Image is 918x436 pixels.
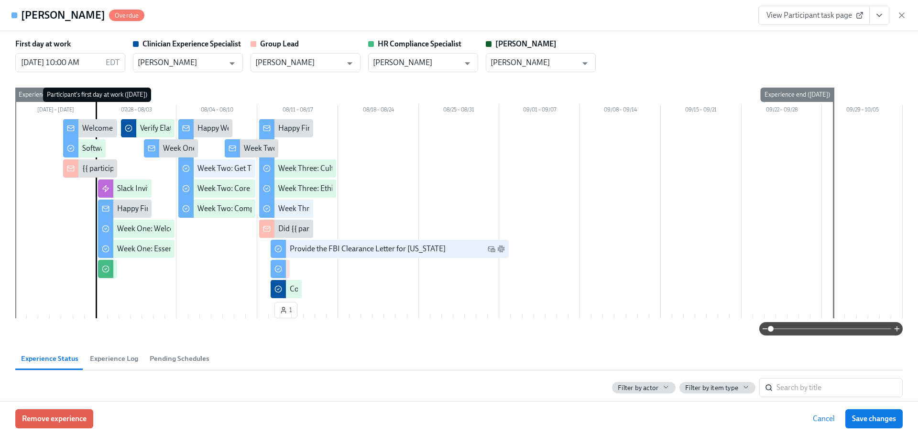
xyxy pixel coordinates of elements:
div: 08/04 – 08/10 [176,105,257,117]
div: Experience end ([DATE]) [761,88,834,102]
div: Happy Final Week of Onboarding! [278,123,389,134]
span: Overdue [109,12,144,19]
button: Open [342,56,357,71]
div: Week Three: Cultural Competence & Special Populations (~3 hours to complete) [278,163,536,174]
button: 1 [274,302,297,318]
input: Search by title [776,378,903,397]
span: Experience Log [90,353,138,364]
span: 1 [280,305,292,315]
button: Open [578,56,592,71]
h4: [PERSON_NAME] [21,8,105,22]
span: Cancel [813,414,835,424]
div: Week Two: Compliance Crisis Response (~1.5 hours to complete) [197,203,406,214]
div: 08/18 – 08/24 [338,105,419,117]
div: Happy Week Two! [197,123,256,134]
svg: Slack [497,245,505,253]
div: Software Set-Up [82,143,135,154]
span: Save changes [852,414,896,424]
div: Week One: Essential Compliance Tasks (~6.5 hours to complete) [117,244,325,254]
span: Pending Schedules [150,353,209,364]
button: Filter by item type [679,382,755,393]
div: Week Two: Get To Know Your Role (~4 hours to complete) [197,163,383,174]
div: Happy First Day! [117,203,171,214]
div: Week Three: Ethics, Conduct, & Legal Responsibilities (~5 hours to complete) [278,183,527,194]
strong: Clinician Experience Specialist [142,39,241,48]
button: Save changes [845,409,903,428]
div: [DATE] – [DATE] [15,105,96,117]
div: Week Two Onboarding Recap! [244,143,343,154]
span: Remove experience [22,414,87,424]
div: Confirm Docebo Completion for {{ participant.fullName }} [290,284,479,294]
span: View Participant task page [766,11,862,20]
span: Filter by item type [685,383,738,392]
div: Welcome To The Charlie Health Team! [82,123,207,134]
button: Open [460,56,475,71]
div: 09/08 – 09/14 [580,105,661,117]
div: Week Three: Final Onboarding Tasks (~1.5 hours to complete) [278,203,478,214]
button: View task page [869,6,889,25]
div: Provide the FBI Clearance Letter for [US_STATE] [290,244,446,254]
a: View Participant task page [758,6,870,25]
div: 09/01 – 09/07 [499,105,580,117]
div: 07/28 – 08/03 [96,105,177,117]
div: Slack Invites [117,183,157,194]
strong: HR Compliance Specialist [378,39,461,48]
div: Did {{ participant.fullName }} Schedule A Meet & Greet? [278,224,459,234]
div: {{ participant.fullName }} has started onboarding [82,163,242,174]
p: EDT [106,57,120,68]
div: Week One Onboarding Recap! [163,143,262,154]
div: Week Two: Core Processes (~1.25 hours to complete) [197,183,368,194]
div: Participant's first day at work ([DATE]) [43,88,151,102]
button: Filter by actor [612,382,676,393]
strong: [PERSON_NAME] [495,39,557,48]
div: 08/11 – 08/17 [257,105,338,117]
div: 09/29 – 10/05 [822,105,903,117]
div: Week One: Welcome To Charlie Health Tasks! (~3 hours to complete) [117,224,339,234]
button: Cancel [806,409,841,428]
div: 09/22 – 09/28 [742,105,822,117]
button: Remove experience [15,409,93,428]
div: 09/15 – 09/21 [661,105,742,117]
button: Open [225,56,240,71]
label: First day at work [15,39,71,49]
strong: Group Lead [260,39,299,48]
svg: Work Email [488,245,495,253]
div: 08/25 – 08/31 [419,105,500,117]
div: Verify Elation for {{ participant.fullName }} [140,123,277,134]
span: Filter by actor [618,383,658,392]
span: Experience Status [21,353,78,364]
